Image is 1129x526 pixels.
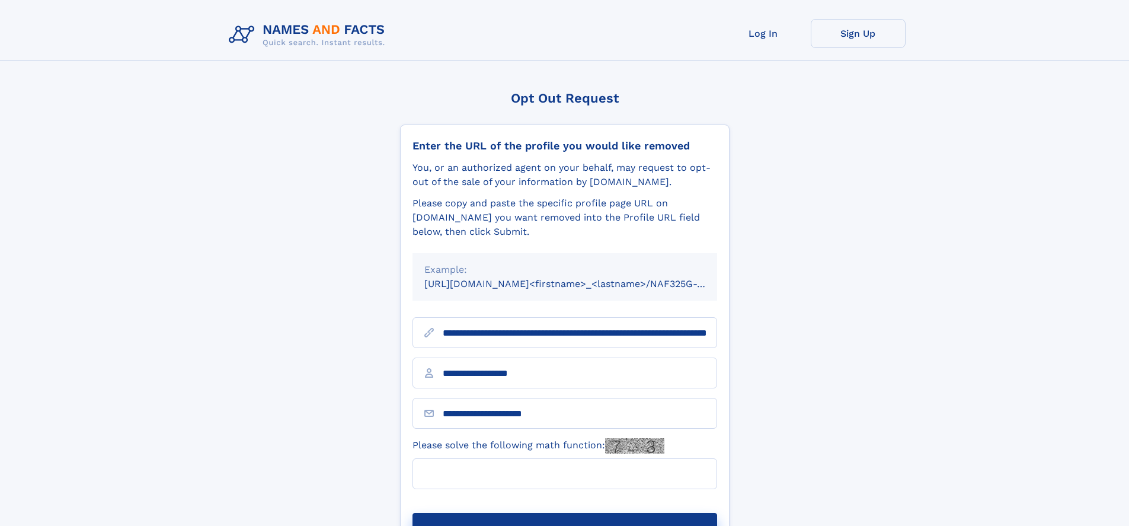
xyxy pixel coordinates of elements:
a: Sign Up [811,19,906,48]
div: Example: [424,263,705,277]
div: Opt Out Request [400,91,730,106]
div: Please copy and paste the specific profile page URL on [DOMAIN_NAME] you want removed into the Pr... [412,196,717,239]
img: Logo Names and Facts [224,19,395,51]
a: Log In [716,19,811,48]
div: You, or an authorized agent on your behalf, may request to opt-out of the sale of your informatio... [412,161,717,189]
label: Please solve the following math function: [412,438,664,454]
small: [URL][DOMAIN_NAME]<firstname>_<lastname>/NAF325G-xxxxxxxx [424,278,740,289]
div: Enter the URL of the profile you would like removed [412,139,717,152]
